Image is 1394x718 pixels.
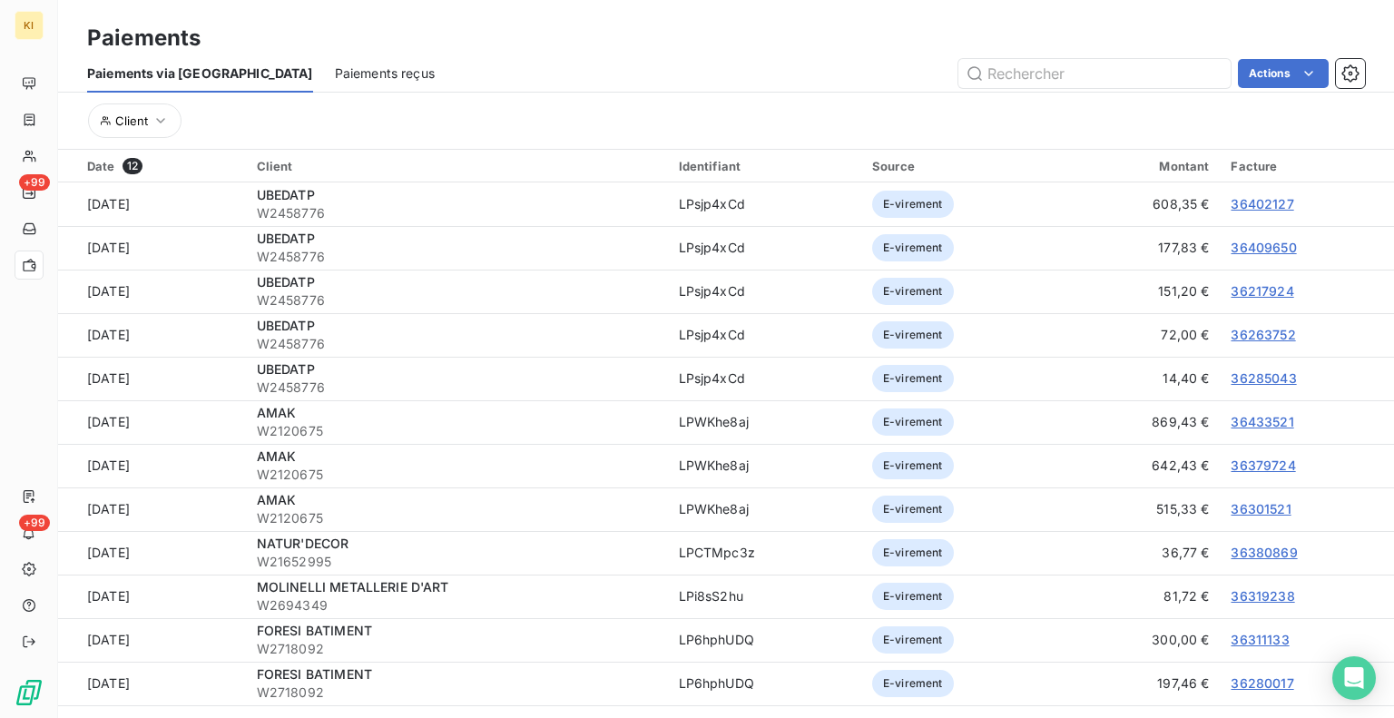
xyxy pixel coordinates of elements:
span: E-virement [872,583,954,610]
span: E-virement [872,408,954,436]
span: W2458776 [257,291,657,310]
div: Client [257,159,657,173]
span: NATUR'DECOR [257,536,349,551]
td: LPsjp4xCd [668,357,862,400]
span: Paiements via [GEOGRAPHIC_DATA] [87,64,313,83]
span: W2458776 [257,379,657,397]
span: AMAK [257,405,297,420]
td: [DATE] [58,487,246,531]
span: E-virement [872,321,954,349]
div: Facture [1231,159,1383,173]
td: [DATE] [58,357,246,400]
td: 608,35 € [1065,182,1221,226]
span: FORESI BATIMENT [257,623,372,638]
td: 300,00 € [1065,618,1221,662]
button: Actions [1238,59,1329,88]
a: 36319238 [1231,588,1294,604]
td: LP6hphUDQ [668,662,862,705]
td: 14,40 € [1065,357,1221,400]
td: 869,43 € [1065,400,1221,444]
td: LPWKhe8aj [668,444,862,487]
td: 72,00 € [1065,313,1221,357]
td: LPsjp4xCd [668,226,862,270]
a: 36217924 [1231,283,1293,299]
td: LPsjp4xCd [668,270,862,313]
span: UBEDATP [257,361,315,377]
td: [DATE] [58,226,246,270]
h3: Paiements [87,22,201,54]
td: LPWKhe8aj [668,487,862,531]
span: E-virement [872,278,954,305]
span: E-virement [872,234,954,261]
span: AMAK [257,492,297,507]
td: [DATE] [58,400,246,444]
td: LPi8sS2hu [668,575,862,618]
td: 81,72 € [1065,575,1221,618]
span: UBEDATP [257,274,315,290]
div: Montant [1075,159,1210,173]
td: 515,33 € [1065,487,1221,531]
span: W2120675 [257,422,657,440]
a: 36379724 [1231,457,1295,473]
div: Identifiant [679,159,851,173]
td: [DATE] [58,662,246,705]
span: 12 [123,158,142,174]
span: W2694349 [257,596,657,615]
a: 36433521 [1231,414,1293,429]
img: Logo LeanPay [15,678,44,707]
td: 177,83 € [1065,226,1221,270]
span: FORESI BATIMENT [257,666,372,682]
span: AMAK [257,448,297,464]
td: 642,43 € [1065,444,1221,487]
span: W2458776 [257,335,657,353]
span: +99 [19,515,50,531]
td: LPWKhe8aj [668,400,862,444]
span: W2458776 [257,204,657,222]
span: MOLINELLI METALLERIE D'ART [257,579,449,595]
span: W2120675 [257,466,657,484]
span: UBEDATP [257,231,315,246]
td: LPCTMpc3z [668,531,862,575]
a: 36409650 [1231,240,1296,255]
td: 151,20 € [1065,270,1221,313]
input: Rechercher [958,59,1231,88]
div: Source [872,159,1054,173]
span: W2458776 [257,248,657,266]
td: [DATE] [58,618,246,662]
span: +99 [19,174,50,191]
td: 197,46 € [1065,662,1221,705]
a: 36280017 [1231,675,1293,691]
td: [DATE] [58,444,246,487]
span: Client [115,113,148,128]
span: Paiements reçus [335,64,435,83]
span: W2120675 [257,509,657,527]
div: KI [15,11,44,40]
span: E-virement [872,452,954,479]
div: Date [87,158,235,174]
td: LP6hphUDQ [668,618,862,662]
span: E-virement [872,626,954,654]
span: E-virement [872,670,954,697]
span: UBEDATP [257,187,315,202]
td: [DATE] [58,313,246,357]
td: LPsjp4xCd [668,313,862,357]
button: Client [88,103,182,138]
td: LPsjp4xCd [668,182,862,226]
div: Open Intercom Messenger [1332,656,1376,700]
span: E-virement [872,539,954,566]
span: W21652995 [257,553,657,571]
span: UBEDATP [257,318,315,333]
span: E-virement [872,191,954,218]
td: [DATE] [58,182,246,226]
td: [DATE] [58,575,246,618]
a: 36263752 [1231,327,1295,342]
td: 36,77 € [1065,531,1221,575]
a: 36402127 [1231,196,1293,211]
span: W2718092 [257,684,657,702]
a: 36285043 [1231,370,1296,386]
td: [DATE] [58,531,246,575]
span: E-virement [872,496,954,523]
span: E-virement [872,365,954,392]
td: [DATE] [58,270,246,313]
span: W2718092 [257,640,657,658]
